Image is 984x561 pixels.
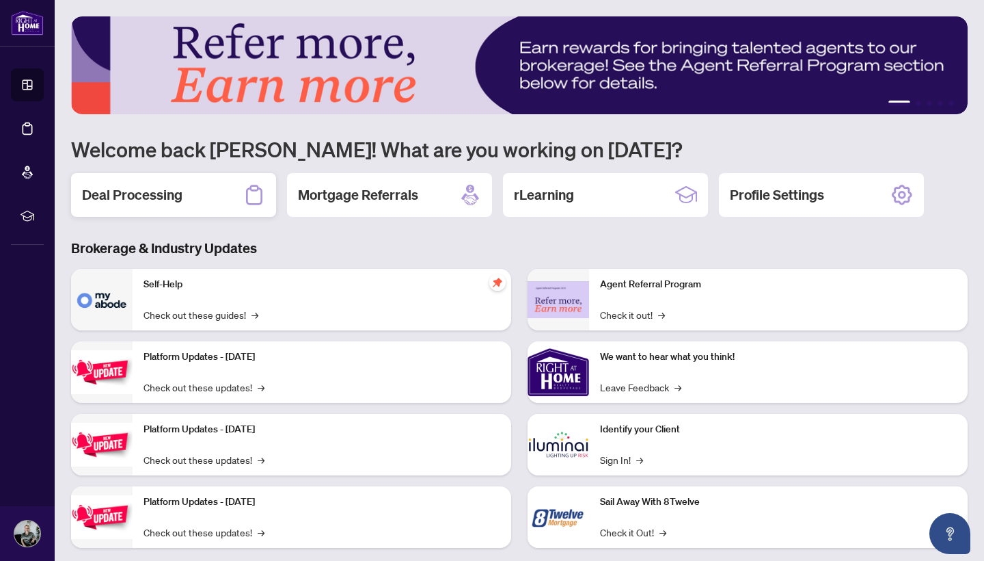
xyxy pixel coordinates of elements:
[929,513,970,554] button: Open asap
[143,495,500,510] p: Platform Updates - [DATE]
[71,423,133,466] img: Platform Updates - July 8, 2025
[71,350,133,393] img: Platform Updates - July 21, 2025
[927,101,932,106] button: 3
[528,341,589,403] img: We want to hear what you think!
[143,525,264,540] a: Check out these updates!→
[143,452,264,467] a: Check out these updates!→
[658,307,665,322] span: →
[600,277,957,292] p: Agent Referral Program
[71,136,968,162] h1: Welcome back [PERSON_NAME]! What are you working on [DATE]?
[938,101,943,106] button: 4
[659,525,666,540] span: →
[600,422,957,437] p: Identify your Client
[600,495,957,510] p: Sail Away With 8Twelve
[143,277,500,292] p: Self-Help
[514,185,574,205] h2: rLearning
[600,307,665,322] a: Check it out!→
[600,525,666,540] a: Check it Out!→
[143,380,264,395] a: Check out these updates!→
[251,307,258,322] span: →
[528,414,589,475] img: Identify your Client
[600,350,957,365] p: We want to hear what you think!
[600,380,681,395] a: Leave Feedback→
[14,521,40,547] img: Profile Icon
[71,16,968,114] img: Slide 0
[71,239,968,258] h3: Brokerage & Industry Updates
[258,525,264,540] span: →
[11,10,44,36] img: logo
[71,495,133,538] img: Platform Updates - June 23, 2025
[489,274,506,291] span: pushpin
[916,101,921,106] button: 2
[143,307,258,322] a: Check out these guides!→
[674,380,681,395] span: →
[528,281,589,319] img: Agent Referral Program
[948,101,954,106] button: 5
[888,101,910,106] button: 1
[258,380,264,395] span: →
[71,269,133,330] img: Self-Help
[730,185,824,205] h2: Profile Settings
[528,486,589,548] img: Sail Away With 8Twelve
[258,452,264,467] span: →
[143,350,500,365] p: Platform Updates - [DATE]
[82,185,182,205] h2: Deal Processing
[143,422,500,437] p: Platform Updates - [DATE]
[636,452,643,467] span: →
[600,452,643,467] a: Sign In!→
[298,185,418,205] h2: Mortgage Referrals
